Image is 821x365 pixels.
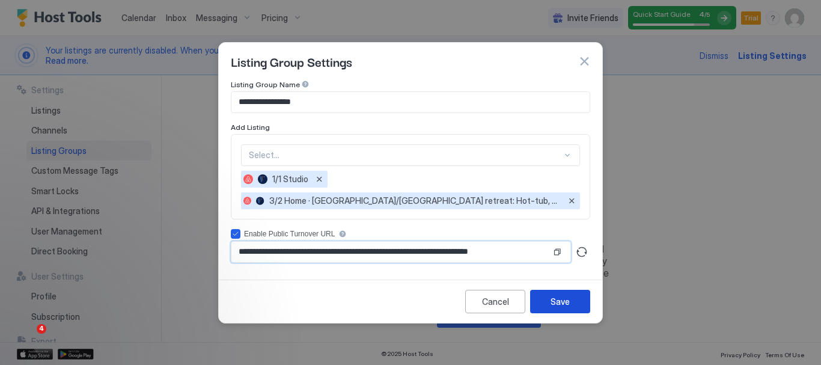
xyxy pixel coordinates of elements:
[9,248,249,333] iframe: Intercom notifications message
[244,230,335,238] div: Enable Public Turnover URL
[551,295,570,308] div: Save
[573,244,590,260] button: Generate turnover URL
[231,52,352,70] span: Listing Group Settings
[272,174,308,185] span: 1/1 Studio
[12,324,41,353] iframe: Intercom live chat
[551,246,563,258] button: Copy
[566,195,578,207] button: Remove
[530,290,590,313] button: Save
[231,123,270,132] span: Add Listing
[269,195,561,206] span: 3/2 Home · [GEOGRAPHIC_DATA]/[GEOGRAPHIC_DATA] retreat: Hot-tub, Massage chair
[37,324,46,334] span: 4
[231,242,551,262] input: Input Field
[231,229,590,239] div: accessCode
[231,92,590,112] input: Input Field
[482,295,509,308] div: Cancel
[465,290,525,313] button: Cancel
[231,80,300,89] span: Listing Group Name
[313,173,325,185] button: Remove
